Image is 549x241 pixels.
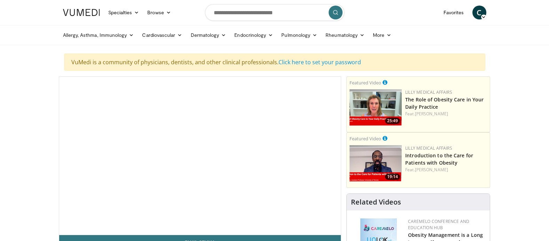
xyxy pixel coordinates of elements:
[104,6,143,19] a: Specialties
[415,167,448,173] a: [PERSON_NAME]
[350,145,402,182] a: 19:14
[472,6,486,19] a: C
[230,28,277,42] a: Endocrinology
[408,218,469,231] a: CaReMeLO Conference and Education Hub
[369,28,395,42] a: More
[351,198,401,206] h4: Related Videos
[385,118,400,124] span: 25:49
[405,167,487,173] div: Feat.
[143,6,175,19] a: Browse
[63,9,100,16] img: VuMedi Logo
[439,6,468,19] a: Favorites
[405,152,473,166] a: Introduction to the Care for Patients with Obesity
[187,28,230,42] a: Dermatology
[415,111,448,117] a: [PERSON_NAME]
[405,111,487,117] div: Feat.
[350,145,402,182] img: acc2e291-ced4-4dd5-b17b-d06994da28f3.png.150x105_q85_crop-smart_upscale.png
[405,96,484,110] a: The Role of Obesity Care in Your Daily Practice
[321,28,369,42] a: Rheumatology
[279,58,361,66] a: Click here to set your password
[205,4,344,21] input: Search topics, interventions
[405,89,452,95] a: Lilly Medical Affairs
[59,77,341,235] video-js: Video Player
[350,135,381,142] small: Featured Video
[138,28,186,42] a: Cardiovascular
[277,28,321,42] a: Pulmonology
[64,53,485,71] div: VuMedi is a community of physicians, dentists, and other clinical professionals.
[385,174,400,180] span: 19:14
[350,89,402,126] img: e1208b6b-349f-4914-9dd7-f97803bdbf1d.png.150x105_q85_crop-smart_upscale.png
[59,28,138,42] a: Allergy, Asthma, Immunology
[405,145,452,151] a: Lilly Medical Affairs
[350,89,402,126] a: 25:49
[350,80,381,86] small: Featured Video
